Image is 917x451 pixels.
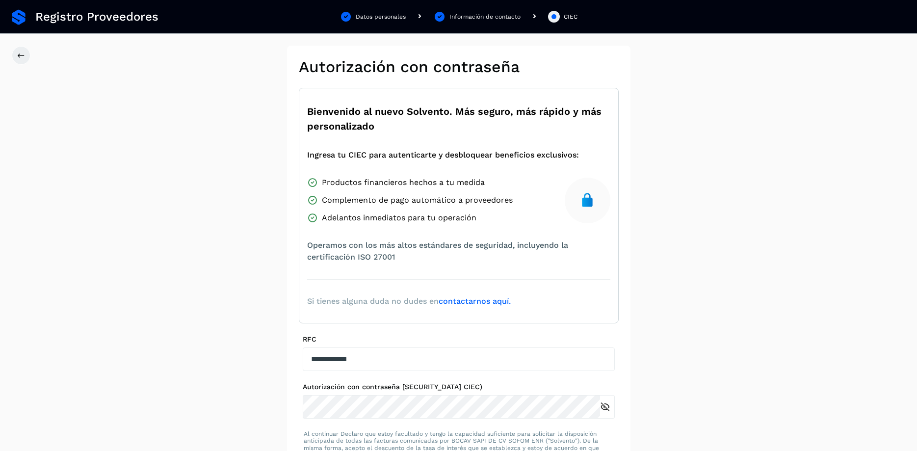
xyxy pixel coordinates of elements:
span: Si tienes alguna duda no dudes en [307,295,511,307]
div: Datos personales [356,12,406,21]
span: Complemento de pago automático a proveedores [322,194,513,206]
span: Productos financieros hechos a tu medida [322,177,485,188]
span: Ingresa tu CIEC para autenticarte y desbloquear beneficios exclusivos: [307,149,579,161]
img: secure [579,192,595,208]
label: Autorización con contraseña [SECURITY_DATA] CIEC) [303,383,615,391]
label: RFC [303,335,615,344]
a: contactarnos aquí. [439,296,511,306]
span: Operamos con los más altos estándares de seguridad, incluyendo la certificación ISO 27001 [307,239,610,263]
h2: Autorización con contraseña [299,57,619,76]
div: CIEC [564,12,577,21]
div: Información de contacto [449,12,521,21]
span: Registro Proveedores [35,10,158,24]
span: Bienvenido al nuevo Solvento. Más seguro, más rápido y más personalizado [307,104,610,133]
span: Adelantos inmediatos para tu operación [322,212,476,224]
